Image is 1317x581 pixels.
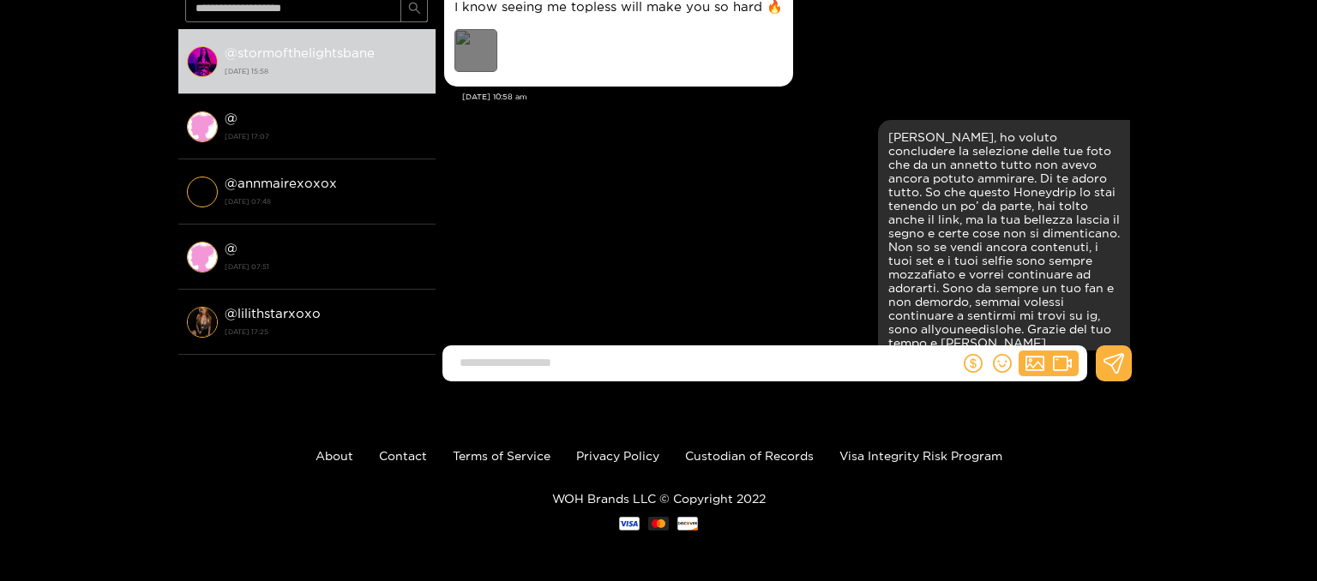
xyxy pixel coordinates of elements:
strong: @ [225,241,238,255]
a: Contact [379,449,427,462]
strong: [DATE] 07:51 [225,259,427,274]
img: conversation [187,242,218,273]
img: conversation [187,177,218,207]
strong: [DATE] 07:48 [225,194,427,209]
a: Visa Integrity Risk Program [839,449,1002,462]
span: video-camera [1053,354,1072,373]
div: Sep. 13, 3:58 pm [878,120,1130,374]
a: Privacy Policy [576,449,659,462]
button: picturevideo-camera [1019,350,1079,376]
a: Custodian of Records [685,449,814,462]
img: conversation [187,307,218,338]
a: About [316,449,353,462]
div: [PERSON_NAME], ho voluto concludere la selezione delle tue foto che da un annetto tutto non avevo... [888,130,1120,363]
div: [DATE] 10:58 am [462,91,1130,103]
strong: @ stormofthelightsbane [225,45,375,60]
strong: [DATE] 17:07 [225,129,427,144]
span: dollar [964,354,983,373]
img: conversation [187,46,218,77]
span: search [408,2,421,16]
strong: @ annmairexoxox [225,176,337,190]
a: Terms of Service [453,449,550,462]
img: conversation [187,111,218,142]
strong: @ lilithstarxoxo [225,306,321,320]
strong: [DATE] 17:25 [225,324,427,339]
strong: [DATE] 15:58 [225,63,427,79]
button: dollar [960,350,986,376]
span: smile [993,354,1012,373]
strong: @ [225,111,238,125]
span: picture [1025,354,1044,373]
